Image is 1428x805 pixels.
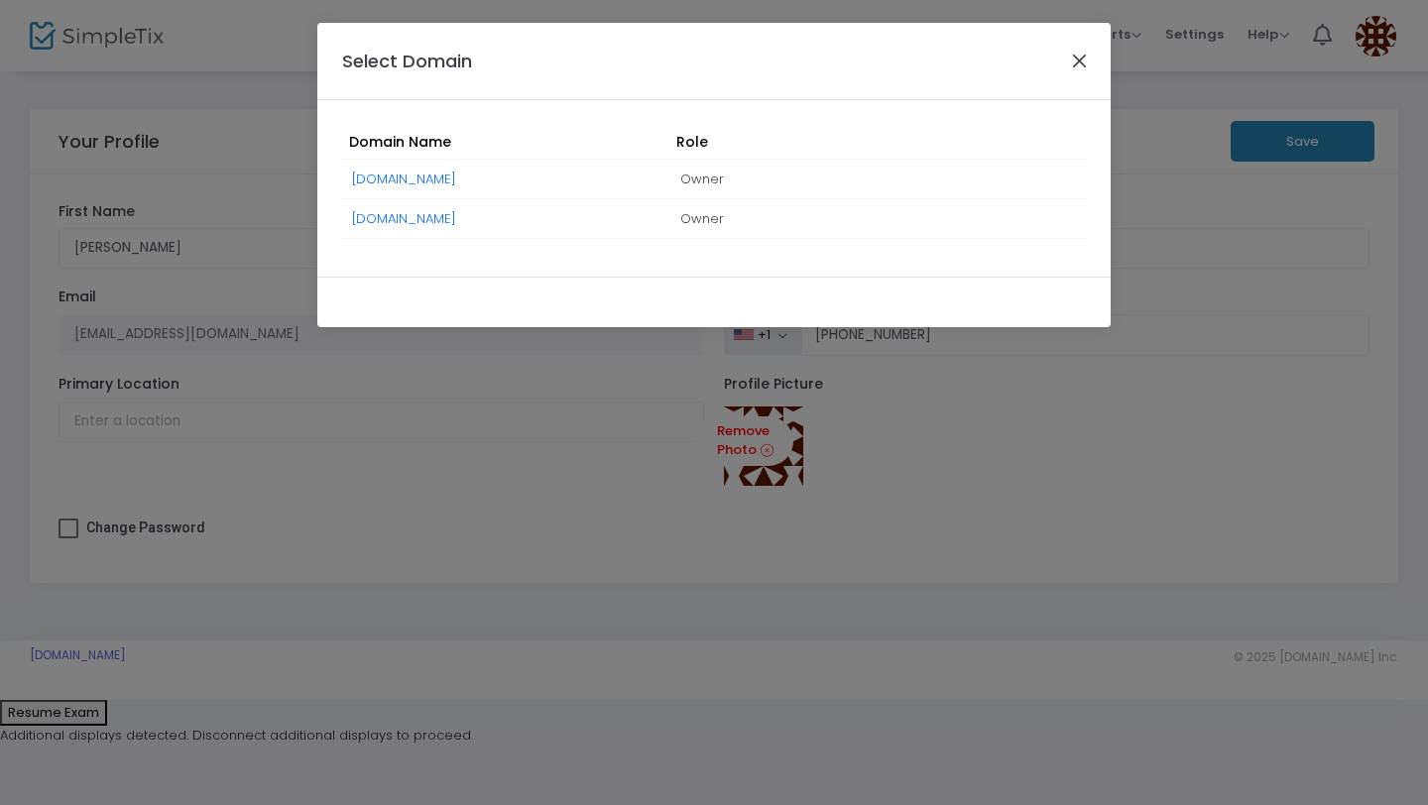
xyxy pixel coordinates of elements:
[680,158,724,200] span: Owner
[670,125,1086,160] th: Role
[680,197,724,240] span: Owner
[352,170,456,188] a: [DOMAIN_NAME]
[1067,48,1093,73] button: Close
[342,48,472,74] h4: Select Domain
[352,209,456,228] a: [DOMAIN_NAME]
[342,125,670,160] th: Domain Name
